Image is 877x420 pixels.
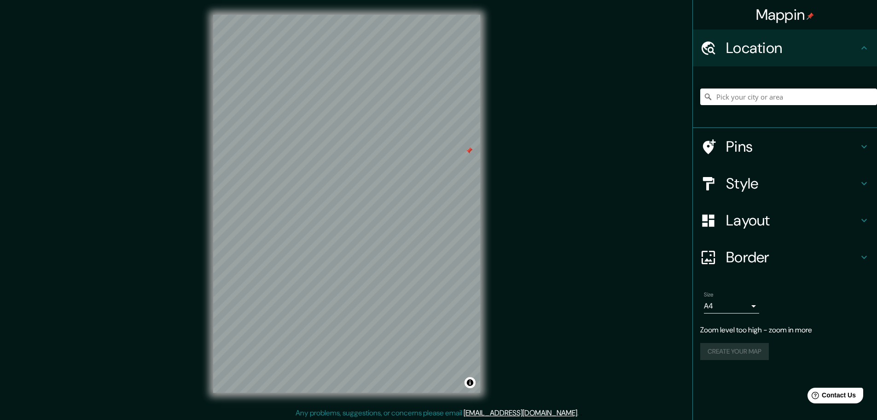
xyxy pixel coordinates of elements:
[693,165,877,202] div: Style
[693,30,877,66] div: Location
[807,12,814,20] img: pin-icon.png
[726,211,859,230] h4: Layout
[726,39,859,57] h4: Location
[580,408,582,419] div: .
[296,408,579,419] p: Any problems, suggestions, or concerns please email .
[756,6,814,24] h4: Mappin
[465,377,476,388] button: Toggle attribution
[795,384,867,410] iframe: Help widget launcher
[726,137,859,156] h4: Pins
[700,325,870,336] p: Zoom level too high - zoom in more
[700,89,877,105] input: Pick your city or area
[464,408,577,418] a: [EMAIL_ADDRESS][DOMAIN_NAME]
[726,248,859,266] h4: Border
[704,291,714,299] label: Size
[693,239,877,276] div: Border
[579,408,580,419] div: .
[693,128,877,165] div: Pins
[726,174,859,193] h4: Style
[213,15,480,393] canvas: Map
[704,299,759,314] div: A4
[693,202,877,239] div: Layout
